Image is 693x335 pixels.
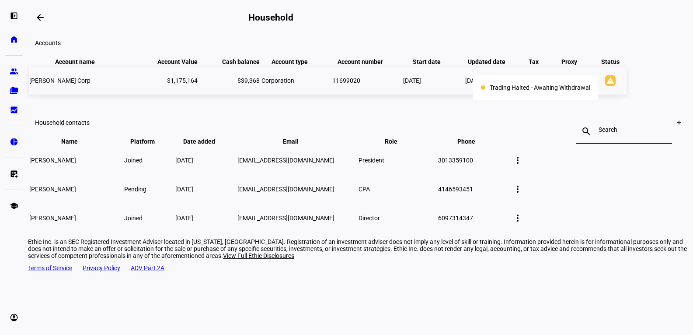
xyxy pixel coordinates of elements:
span: [EMAIL_ADDRESS][DOMAIN_NAME] [237,157,334,164]
td: [DATE] [465,67,522,95]
span: Account name [55,58,108,65]
mat-icon: more_vert [512,184,523,194]
span: Email [283,138,312,145]
span: Proxy [561,58,590,65]
span: [PERSON_NAME] [29,215,76,222]
mat-icon: search [576,126,597,137]
span: Phone [457,138,488,145]
span: Account number [338,58,396,65]
td: [DATE] [403,67,464,95]
input: Search [599,126,649,133]
span: Updated date [468,58,519,65]
eth-mat-symbol: pie_chart [10,138,18,146]
eth-data-table-title: Household contacts [35,119,90,126]
span: 6097314347 [438,215,473,222]
span: 11699020 [332,77,360,84]
span: Account Value [144,58,198,65]
span: Name [61,138,91,145]
span: Tax [529,58,552,65]
eth-mat-symbol: home [10,35,18,44]
span: View Full Ethic Disclosures [223,252,294,259]
span: Director [359,215,380,222]
span: 4146593451 [438,186,473,193]
span: joined [124,157,143,164]
td: [DATE] [175,146,236,174]
a: Privacy Policy [83,264,120,272]
span: 3013359100 [438,157,473,164]
eth-data-table-title: Accounts [35,39,61,46]
span: Cash balance [209,58,260,65]
span: Corporation [261,77,294,84]
td: [DATE] [175,204,236,232]
span: Status [595,58,626,65]
h2: Household [248,12,293,23]
eth-mat-symbol: bid_landscape [10,106,18,114]
eth-mat-symbol: group [10,67,18,76]
a: folder_copy [5,82,23,99]
span: CPA [359,186,370,193]
mat-icon: more_vert [512,213,523,223]
a: bid_landscape [5,101,23,119]
span: [PERSON_NAME] Corp [29,77,91,84]
div: Trading Halted - Awaiting Withdrawal [490,83,590,92]
span: pending [124,186,146,193]
span: Date added [183,138,228,145]
span: Role [385,138,411,145]
span: [EMAIL_ADDRESS][DOMAIN_NAME] [237,186,334,193]
a: group [5,63,23,80]
mat-icon: warning [605,75,616,86]
span: [EMAIL_ADDRESS][DOMAIN_NAME] [237,215,334,222]
eth-mat-symbol: left_panel_open [10,11,18,20]
eth-mat-symbol: list_alt_add [10,169,18,178]
a: ADV Part 2A [131,264,164,272]
span: [PERSON_NAME] [29,186,76,193]
span: Start date [413,58,454,65]
span: Account type [272,58,321,65]
span: President [359,157,384,164]
eth-mat-symbol: folder_copy [10,86,18,95]
td: [DATE] [175,175,236,203]
span: [PERSON_NAME] [29,157,76,164]
span: joined [124,215,143,222]
eth-mat-symbol: account_circle [10,313,18,322]
span: $1,175,164 [167,77,198,84]
a: pie_chart [5,133,23,151]
div: Ethic Inc. is an SEC Registered Investment Adviser located in [US_STATE], [GEOGRAPHIC_DATA]. Regi... [28,238,693,259]
mat-icon: more_vert [512,155,523,166]
span: $39,368 [237,77,260,84]
eth-mat-symbol: school [10,201,18,210]
a: home [5,31,23,48]
a: Terms of Service [28,264,72,272]
mat-icon: arrow_backwards [35,12,45,23]
span: Platform [130,138,168,145]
